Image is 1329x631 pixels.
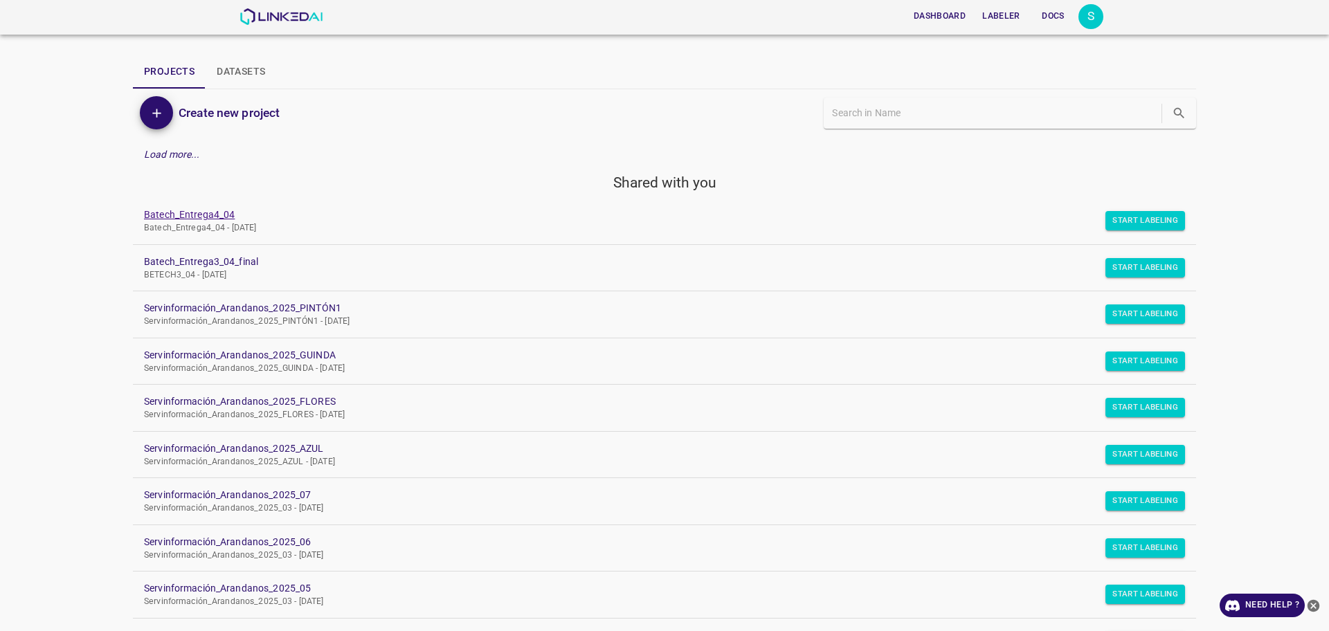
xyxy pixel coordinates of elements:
button: close-help [1305,594,1322,617]
button: Docs [1031,5,1076,28]
button: Datasets [206,55,276,89]
a: Docs [1029,2,1078,30]
p: Servinformación_Arandanos_2025_GUINDA - [DATE] [144,363,1163,375]
button: Start Labeling [1105,398,1185,417]
p: BETECH3_04 - [DATE] [144,269,1163,282]
button: search [1165,99,1193,127]
button: Start Labeling [1105,304,1185,324]
p: Servinformación_Arandanos_2025_03 - [DATE] [144,596,1163,608]
p: Servinformación_Arandanos_2025_03 - [DATE] [144,549,1163,562]
button: Start Labeling [1105,538,1185,558]
input: Search in Name [832,103,1159,123]
a: Labeler [974,2,1028,30]
a: Batech_Entrega4_04 [144,208,1163,222]
a: Create new project [173,103,280,122]
a: Need Help ? [1220,594,1305,617]
button: Start Labeling [1105,585,1185,604]
p: Servinformación_Arandanos_2025_AZUL - [DATE] [144,456,1163,468]
button: Start Labeling [1105,445,1185,464]
div: Load more... [133,142,1196,167]
button: Open settings [1078,4,1103,29]
a: Dashboard [905,2,974,30]
button: Labeler [977,5,1025,28]
a: Servinformación_Arandanos_2025_07 [144,488,1163,502]
a: Servinformación_Arandanos_2025_05 [144,581,1163,596]
a: Servinformación_Arandanos_2025_GUINDA [144,348,1163,363]
button: Start Labeling [1105,211,1185,230]
p: Servinformación_Arandanos_2025_FLORES - [DATE] [144,409,1163,421]
h5: Shared with you [133,173,1196,192]
button: Start Labeling [1105,258,1185,277]
button: Projects [133,55,206,89]
img: LinkedAI [239,8,323,25]
button: Start Labeling [1105,491,1185,511]
a: Servinformación_Arandanos_2025_PINTÓN1 [144,301,1163,315]
div: S [1078,4,1103,29]
p: Batech_Entrega4_04 - [DATE] [144,222,1163,235]
a: Servinformación_Arandanos_2025_AZUL [144,441,1163,456]
em: Load more... [144,149,200,160]
a: Servinformación_Arandanos_2025_FLORES [144,394,1163,409]
button: Dashboard [908,5,971,28]
p: Servinformación_Arandanos_2025_03 - [DATE] [144,502,1163,515]
p: Servinformación_Arandanos_2025_PINTÓN1 - [DATE] [144,315,1163,328]
a: Servinformación_Arandanos_2025_06 [144,535,1163,549]
h6: Create new project [179,103,280,122]
button: Add [140,96,173,129]
button: Start Labeling [1105,351,1185,371]
a: Batech_Entrega3_04_final [144,255,1163,269]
